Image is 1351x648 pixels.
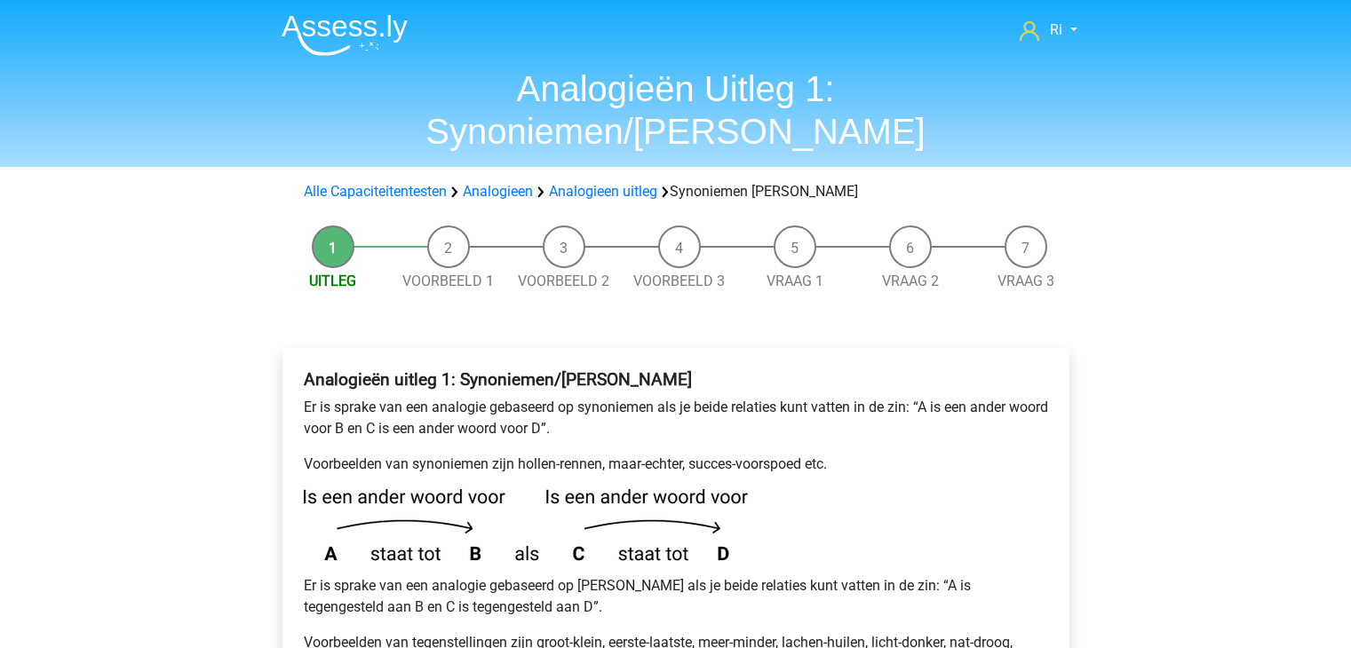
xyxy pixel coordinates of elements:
a: Ri [1013,20,1084,41]
a: Uitleg [309,273,356,289]
a: Vraag 2 [882,273,939,289]
b: Analogieën uitleg 1: Synoniemen/[PERSON_NAME] [304,369,692,390]
img: Assessly [282,14,408,56]
span: Ri [1050,21,1062,38]
p: Er is sprake van een analogie gebaseerd op [PERSON_NAME] als je beide relaties kunt vatten in de ... [304,575,1048,618]
a: Analogieen [463,183,533,200]
p: Voorbeelden van synoniemen zijn hollen-rennen, maar-echter, succes-voorspoed etc. [304,454,1048,475]
a: Vraag 1 [767,273,823,289]
a: Voorbeeld 3 [633,273,725,289]
a: Voorbeeld 2 [518,273,609,289]
a: Alle Capaciteitentesten [304,183,447,200]
h1: Analogieën Uitleg 1: Synoniemen/[PERSON_NAME] [267,67,1085,153]
p: Er is sprake van een analogie gebaseerd op synoniemen als je beide relaties kunt vatten in de zin... [304,397,1048,439]
a: Voorbeeld 1 [402,273,494,289]
div: Synoniemen [PERSON_NAME] [297,181,1055,202]
a: Vraag 3 [997,273,1054,289]
a: Analogieen uitleg [549,183,657,200]
img: analogies_pattern1.png [304,489,748,561]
